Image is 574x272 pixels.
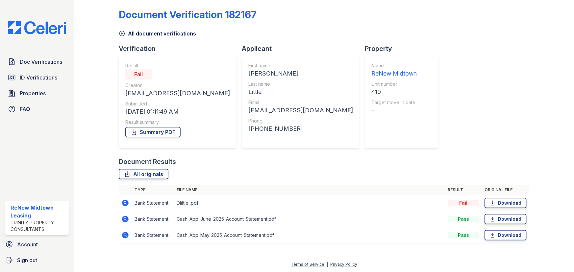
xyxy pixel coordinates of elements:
[132,211,174,227] td: Bank Statement
[371,62,417,78] a: Name ReNew Midtown
[20,74,57,81] span: ID Verifications
[3,254,71,267] a: Sign out
[125,101,230,107] div: Submitted
[132,185,174,195] th: Type
[371,62,417,69] div: Name
[5,87,69,100] a: Properties
[248,124,353,133] div: [PHONE_NUMBER]
[119,30,196,37] a: All document verifications
[365,44,444,53] div: Property
[448,216,479,222] div: Pass
[174,185,445,195] th: File name
[20,105,30,113] span: FAQ
[485,198,527,208] a: Download
[132,227,174,243] td: Bank Statement
[448,200,479,206] div: Fail
[448,232,479,238] div: Pass
[248,118,353,124] div: Phone
[132,195,174,211] td: Bank Statement
[248,81,353,87] div: Last name
[125,69,152,79] div: Fail
[248,106,353,115] div: [EMAIL_ADDRESS][DOMAIN_NAME]
[5,55,69,68] a: Doc Verifications
[248,62,353,69] div: First name
[119,169,168,179] a: All originals
[5,71,69,84] a: ID Verifications
[330,262,357,267] a: Privacy Policy
[20,58,62,66] span: Doc Verifications
[125,89,230,98] div: [EMAIL_ADDRESS][DOMAIN_NAME]
[174,195,445,211] td: Dlittle .pdf
[485,230,527,240] a: Download
[125,119,230,125] div: Result summary
[371,99,417,106] div: Target move in date
[371,81,417,87] div: Unit number
[17,240,38,248] span: Account
[20,89,46,97] span: Properties
[248,99,353,106] div: Email
[248,87,353,97] div: Little
[291,262,324,267] a: Terms of Service
[125,127,181,137] a: Summary PDF
[11,219,66,233] div: Trinity Property Consultants
[174,211,445,227] td: Cash_App_June_2025_Account_Statement.pdf
[119,44,242,53] div: Verification
[17,256,37,264] span: Sign out
[125,62,230,69] div: Result
[242,44,365,53] div: Applicant
[125,82,230,89] div: Creator
[125,107,230,116] div: [DATE] 01:11:49 AM
[5,102,69,116] a: FAQ
[482,185,529,195] th: Original file
[371,69,417,78] div: ReNew Midtown
[485,214,527,224] a: Download
[119,9,257,20] div: Document Verification 182167
[371,106,417,115] div: -
[248,69,353,78] div: [PERSON_NAME]
[11,204,66,219] div: ReNew Midtown Leasing
[3,21,71,34] img: CE_Logo_Blue-a8612792a0a2168367f1c8372b55b34899dd931a85d93a1a3d3e32e68fde9ad4.png
[371,87,417,97] div: 410
[445,185,482,195] th: Result
[327,262,328,267] div: |
[174,227,445,243] td: Cash_App_May_2025_Account_Statement.pdf
[3,238,71,251] a: Account
[119,157,176,166] div: Document Results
